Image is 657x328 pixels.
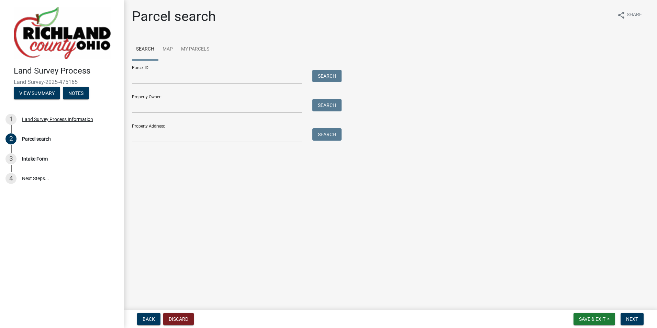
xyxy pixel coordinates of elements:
a: Search [132,39,158,61]
div: Intake Form [22,156,48,161]
img: Richland County, Ohio [14,7,111,59]
button: Discard [163,313,194,325]
button: Search [312,128,342,141]
div: Parcel search [22,136,51,141]
a: My Parcels [177,39,213,61]
span: Share [627,11,642,19]
div: 4 [5,173,16,184]
wm-modal-confirm: Summary [14,91,60,96]
span: Save & Exit [579,316,605,322]
span: Land Survey-2025-475165 [14,79,110,85]
h4: Land Survey Process [14,66,118,76]
wm-modal-confirm: Notes [63,91,89,96]
button: Notes [63,87,89,99]
a: Map [158,39,177,61]
button: View Summary [14,87,60,99]
button: Save & Exit [574,313,615,325]
i: share [617,11,625,19]
button: Search [312,70,342,82]
div: 1 [5,114,16,125]
h1: Parcel search [132,8,216,25]
span: Back [143,316,155,322]
button: Back [137,313,160,325]
span: Next [626,316,638,322]
div: Land Survey Process Information [22,117,93,122]
div: 3 [5,153,16,164]
div: 2 [5,133,16,144]
button: shareShare [612,8,647,22]
button: Next [621,313,644,325]
button: Search [312,99,342,111]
